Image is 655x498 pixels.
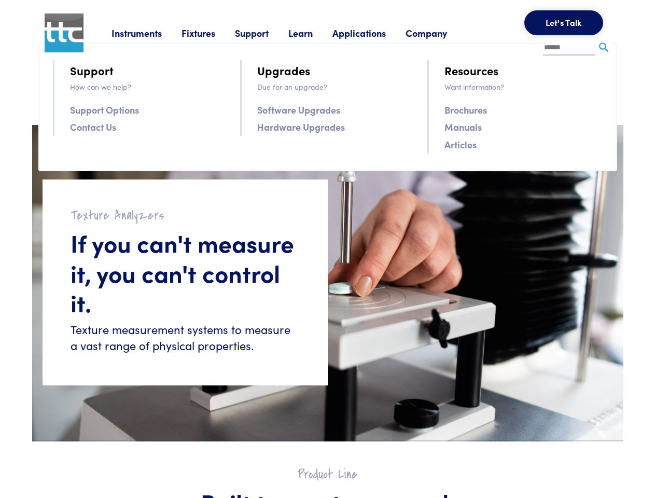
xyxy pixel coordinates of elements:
[112,26,182,39] a: Instruments
[70,102,139,117] a: Support Options
[63,466,592,482] h2: Product Line
[524,10,603,35] button: Let's Talk
[257,81,415,92] p: Due for an upgrade?
[406,26,467,39] a: Company
[235,26,288,39] a: Support
[444,102,487,117] a: Brochures
[288,26,332,39] a: Learn
[70,61,114,79] a: Support
[182,26,235,39] a: Fixtures
[71,208,300,224] h2: Texture Analyzers
[444,119,482,134] a: Manuals
[257,102,340,117] a: Software Upgrades
[444,81,602,92] p: Want information?
[444,61,498,79] a: Resources
[45,13,83,52] img: ttc_logo_1x1_v1.0.png
[257,119,345,134] a: Hardware Upgrades
[332,26,406,39] a: Applications
[71,322,300,354] h6: Texture measurement systems to measure a vast range of physical properties.
[70,119,116,134] a: Contact Us
[257,61,310,79] a: Upgrades
[70,81,228,92] p: How can we help?
[71,228,300,317] h1: If you can't measure it, you can't control it.
[444,137,477,152] a: Articles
